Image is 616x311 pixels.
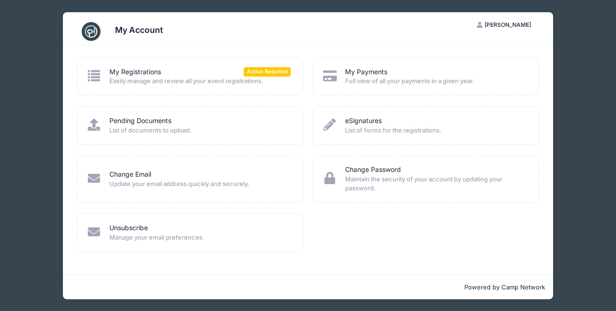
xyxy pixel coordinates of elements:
[345,165,401,175] a: Change Password
[345,77,526,86] span: Full view of all your payments in a given year.
[82,22,100,41] img: CampNetwork
[485,21,531,28] span: [PERSON_NAME]
[109,77,291,86] span: Easily manage and review all your event registrations.
[345,126,526,135] span: List of forms for the registrations.
[109,233,291,242] span: Manage your email preferences.
[345,116,382,126] a: eSignatures
[109,116,171,126] a: Pending Documents
[115,25,163,35] h3: My Account
[345,175,526,193] span: Maintain the security of your account by updating your password.
[109,67,161,77] a: My Registrations
[469,17,539,33] button: [PERSON_NAME]
[109,170,151,179] a: Change Email
[109,223,148,233] a: Unsubscribe
[109,126,291,135] span: List of documents to upload.
[71,283,546,292] p: Powered by Camp Network
[244,67,291,76] span: Action Required
[345,67,387,77] a: My Payments
[109,179,291,189] span: Update your email address quickly and securely.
